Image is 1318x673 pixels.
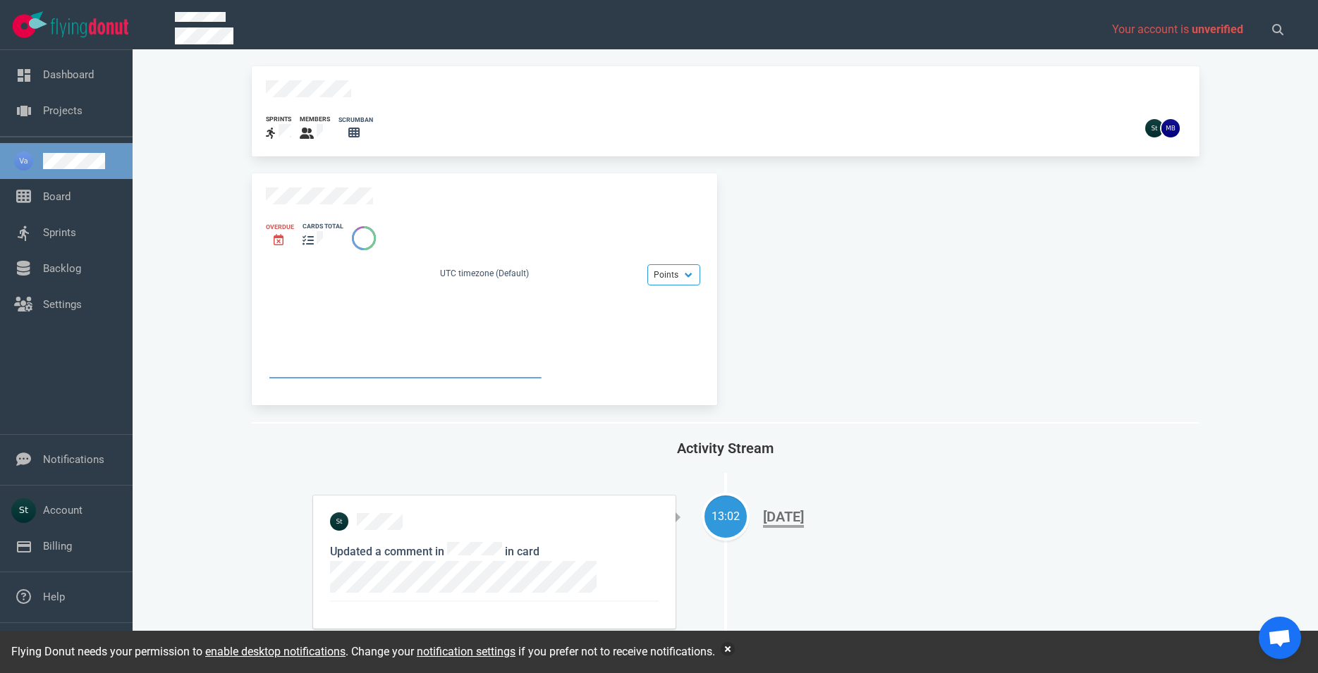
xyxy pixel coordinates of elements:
div: Overdue [266,223,294,232]
span: Your account is [1112,23,1243,36]
a: Sprints [43,226,76,239]
a: Backlog [43,262,81,275]
img: 26 [330,512,348,531]
div: sprints [266,115,291,124]
a: Account [43,504,83,517]
a: Help [43,591,65,603]
div: [DATE] [763,508,804,528]
span: . Change your if you prefer not to receive notifications. [346,645,715,658]
img: Flying Donut text logo [51,18,128,37]
a: Projects [43,104,83,117]
span: in card [330,545,597,595]
span: Activity Stream [677,440,774,457]
div: scrumban [338,116,373,125]
span: Flying Donut needs your permission to [11,645,346,658]
a: Settings [43,298,82,311]
a: Dashboard [43,68,94,81]
a: sprints [266,115,291,142]
a: Open chat [1259,617,1301,659]
div: cards total [303,222,343,231]
a: members [300,115,330,142]
div: 13:02 [704,508,747,525]
a: enable desktop notifications [205,645,346,658]
a: Board [43,190,71,203]
a: notification settings [417,645,515,658]
span: unverified [1192,23,1243,36]
img: 26 [1145,119,1164,137]
div: members [300,115,330,124]
a: Notifications [43,453,104,466]
div: UTC timezone (Default) [266,267,703,283]
a: Billing [43,540,72,552]
img: 26 [1161,119,1180,137]
p: Updated a comment in [330,542,659,612]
